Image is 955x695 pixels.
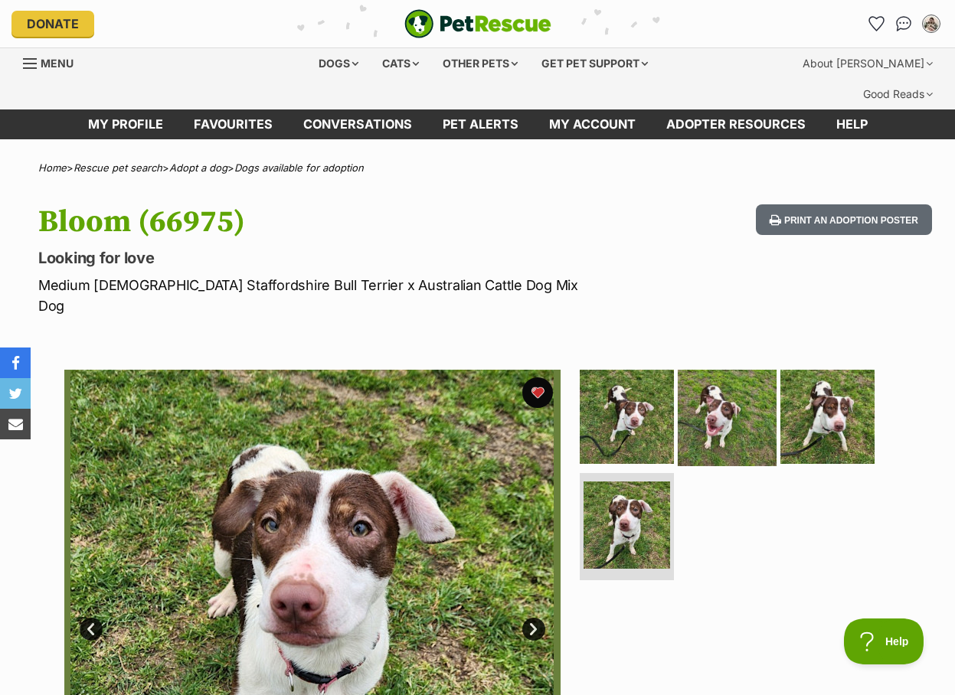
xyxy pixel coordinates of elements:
[919,11,944,36] button: My account
[534,109,651,139] a: My account
[427,109,534,139] a: Pet alerts
[864,11,944,36] ul: Account quick links
[924,16,939,31] img: Frankie Zheng profile pic
[821,109,883,139] a: Help
[864,11,888,36] a: Favourites
[584,481,670,568] img: Photo of Bloom (66975)
[651,109,821,139] a: Adopter resources
[891,11,916,36] a: Conversations
[852,79,944,109] div: Good Reads
[73,109,178,139] a: My profile
[288,109,427,139] a: conversations
[38,162,67,174] a: Home
[74,162,162,174] a: Rescue pet search
[896,16,912,31] img: chat-41dd97257d64d25036548639549fe6c8038ab92f7586957e7f3b1b290dea8141.svg
[308,48,369,79] div: Dogs
[531,48,659,79] div: Get pet support
[404,9,551,38] a: PetRescue
[580,370,674,464] img: Photo of Bloom (66975)
[169,162,227,174] a: Adopt a dog
[371,48,430,79] div: Cats
[756,204,932,236] button: Print an adoption poster
[780,370,875,464] img: Photo of Bloom (66975)
[23,48,84,76] a: Menu
[844,618,924,664] iframe: Help Scout Beacon - Open
[38,204,584,240] h1: Bloom (66975)
[38,247,584,269] p: Looking for love
[522,618,545,641] a: Next
[80,618,103,641] a: Prev
[792,48,944,79] div: About [PERSON_NAME]
[432,48,528,79] div: Other pets
[522,377,553,408] button: favourite
[178,109,288,139] a: Favourites
[38,275,584,316] p: Medium [DEMOGRAPHIC_DATA] Staffordshire Bull Terrier x Australian Cattle Dog Mix Dog
[404,9,551,38] img: logo-e224e6f780fb5917bec1dbf3a21bbac754714ae5b6737aabdf751b685950b380.svg
[11,11,94,37] a: Donate
[234,162,364,174] a: Dogs available for adoption
[678,367,777,465] img: Photo of Bloom (66975)
[41,57,74,70] span: Menu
